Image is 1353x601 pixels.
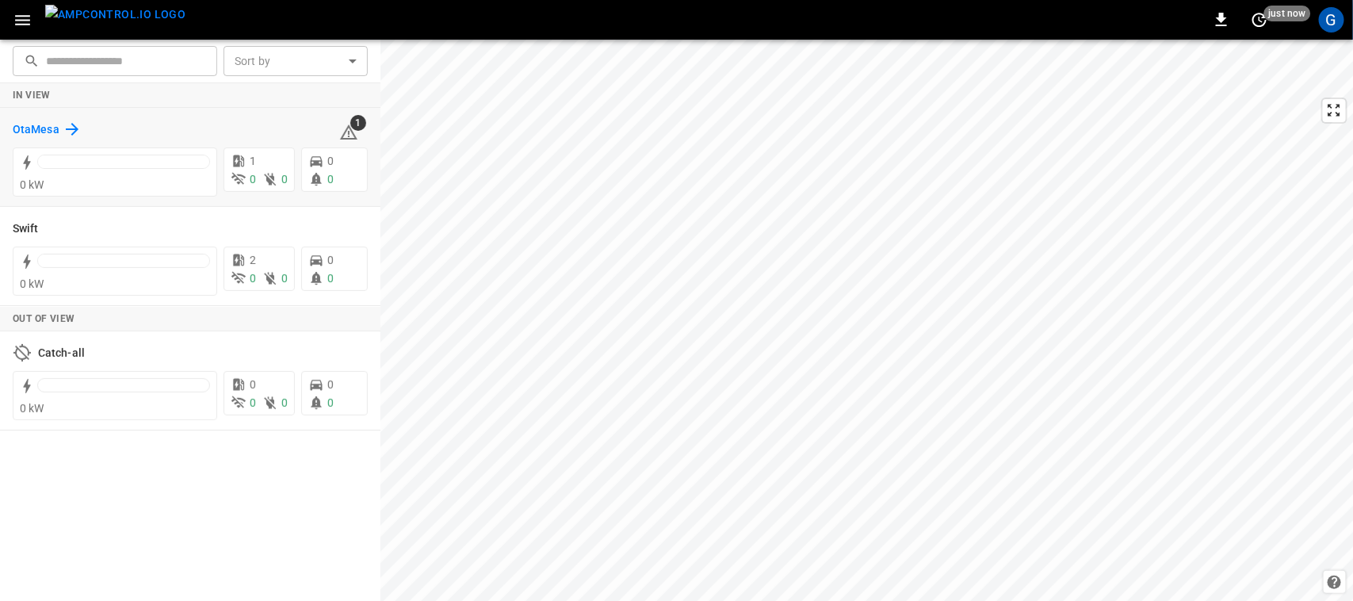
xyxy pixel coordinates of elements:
[20,178,44,191] span: 0 kW
[281,272,288,285] span: 0
[250,272,256,285] span: 0
[327,378,334,391] span: 0
[250,378,256,391] span: 0
[13,220,39,238] h6: Swift
[250,254,256,266] span: 2
[327,272,334,285] span: 0
[327,155,334,167] span: 0
[281,173,288,186] span: 0
[250,173,256,186] span: 0
[1319,7,1344,33] div: profile-icon
[13,121,59,139] h6: OtaMesa
[250,396,256,409] span: 0
[350,115,366,131] span: 1
[327,396,334,409] span: 0
[20,402,44,415] span: 0 kW
[250,155,256,167] span: 1
[327,173,334,186] span: 0
[45,5,185,25] img: ampcontrol.io logo
[13,90,51,101] strong: In View
[1247,7,1272,33] button: set refresh interval
[1264,6,1311,21] span: just now
[38,345,85,362] h6: Catch-all
[327,254,334,266] span: 0
[13,313,75,324] strong: Out of View
[20,278,44,290] span: 0 kW
[281,396,288,409] span: 0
